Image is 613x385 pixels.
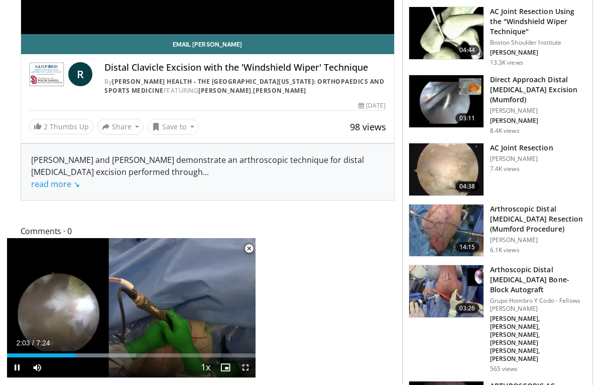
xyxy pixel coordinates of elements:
[409,7,586,67] a: 04:44 AC Joint Resection Using the "Windshield Wiper Technique" Boston Shoulder Institute [PERSON...
[409,143,586,196] a: 04:38 AC Joint Resection [PERSON_NAME] 7.4K views
[409,265,483,317] img: c31c46ea-116a-4730-9514-f0f6f714d6bc.150x105_q85_crop-smart_upscale.jpg
[409,75,483,127] img: MGngRNnbuHoiqTJH4xMDoxOjBrO-I4W8.150x105_q85_crop-smart_upscale.jpg
[455,181,479,191] span: 04:38
[455,303,479,313] span: 03:26
[31,154,384,190] div: [PERSON_NAME] and [PERSON_NAME] demonstrate an arthroscopic technique for distal [MEDICAL_DATA] e...
[490,49,586,57] p: [PERSON_NAME]
[490,236,586,244] p: [PERSON_NAME]
[235,357,256,377] button: Fullscreen
[104,62,386,73] h4: Distal Clavicle Excision with the 'Windshield Wiper' Technique
[490,107,586,115] p: [PERSON_NAME]
[490,75,586,105] h3: Direct Approach Distal [MEDICAL_DATA] Excision (Mumford)
[195,357,215,377] button: Playback Rate
[104,77,384,95] a: [PERSON_NAME] Health - The [GEOGRAPHIC_DATA][US_STATE]: Orthopaedics and Sports Medicine
[104,77,386,95] div: By FEATURING ,
[44,122,48,131] span: 2
[490,165,520,173] p: 7.4K views
[198,86,252,95] a: [PERSON_NAME]
[490,246,520,254] p: 6.1K views
[215,357,235,377] button: Enable picture-in-picture mode
[409,204,586,257] a: 14:15 Arthroscopic Distal [MEDICAL_DATA] Resection (Mumford Procedure) [PERSON_NAME] 6.1K views
[97,119,144,135] button: Share
[455,45,479,55] span: 04:44
[16,339,30,347] span: 2:03
[32,339,34,347] span: /
[490,59,523,67] p: 13.3K views
[409,143,483,196] img: 38873_0000_3.png.150x105_q85_crop-smart_upscale.jpg
[29,119,93,134] a: 2 Thumbs Up
[7,353,256,357] div: Progress Bar
[490,315,586,363] p: [PERSON_NAME], [PERSON_NAME], [PERSON_NAME], [PERSON_NAME] [PERSON_NAME], [PERSON_NAME]
[409,205,483,257] img: 5dbdd5f8-0f15-479e-a06f-cba259594c0c.150x105_q85_crop-smart_upscale.jpg
[31,166,209,189] span: ...
[490,127,520,135] p: 8.4K views
[7,357,27,377] button: Pause
[358,101,386,110] div: [DATE]
[148,119,199,135] button: Save to
[21,34,394,54] a: Email [PERSON_NAME]
[253,86,306,95] a: [PERSON_NAME]
[455,113,479,123] span: 03:11
[490,265,586,295] h3: Arthoscopic Distal [MEDICAL_DATA] Bone-Block Autograft
[490,39,586,47] p: Boston Shoulder Institute
[21,225,395,238] span: Comments 0
[31,178,80,189] a: read more ↘
[350,121,386,133] span: 98 views
[36,339,50,347] span: 7:24
[7,238,256,378] video-js: Video Player
[29,62,65,86] img: Sanford Health - The University of South Dakota School of Medicine: Orthopaedics and Sports Medicine
[490,7,586,37] h3: AC Joint Resection Using the "Windshield Wiper Technique"
[68,62,92,86] a: R
[455,242,479,252] span: 14:15
[490,155,553,163] p: [PERSON_NAME]
[490,117,586,125] p: [PERSON_NAME]
[409,7,483,59] img: 1163775_3.png.150x105_q85_crop-smart_upscale.jpg
[409,265,586,373] a: 03:26 Arthoscopic Distal [MEDICAL_DATA] Bone-Block Autograft Grupo Hombro Y Codo - Fellows [PERSO...
[409,75,586,135] a: 03:11 Direct Approach Distal [MEDICAL_DATA] Excision (Mumford) [PERSON_NAME] [PERSON_NAME] 8.4K v...
[490,365,518,373] p: 565 views
[490,297,586,313] p: Grupo Hombro Y Codo - Fellows [PERSON_NAME]
[27,357,47,377] button: Mute
[239,238,259,259] button: Close
[490,143,553,153] h3: AC Joint Resection
[490,204,586,234] h3: Arthroscopic Distal [MEDICAL_DATA] Resection (Mumford Procedure)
